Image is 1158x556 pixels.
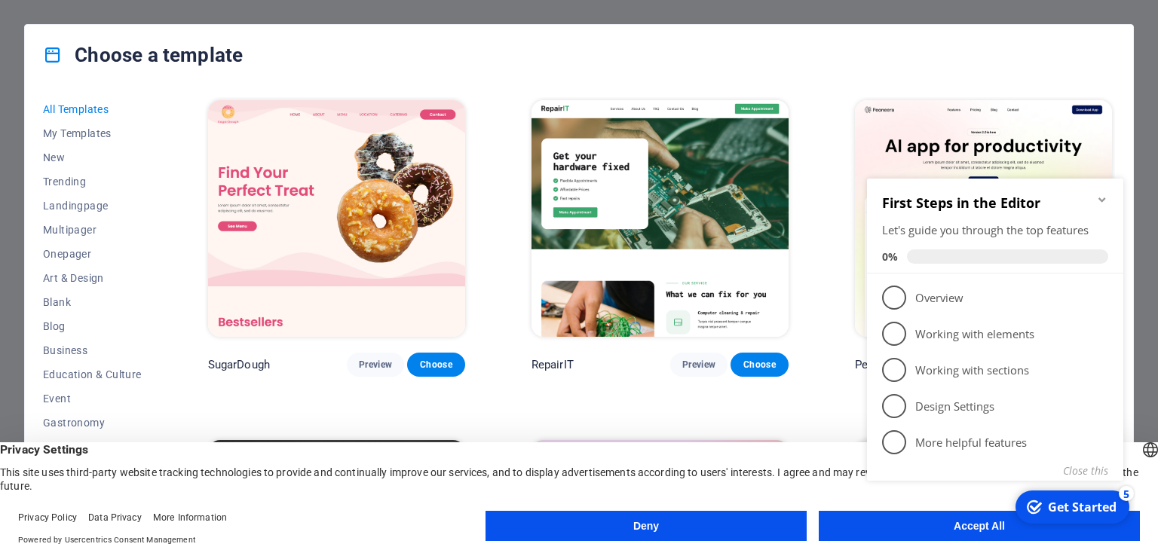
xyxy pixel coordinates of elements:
button: Preview [347,353,404,377]
span: Health [43,441,142,453]
button: Blank [43,290,142,314]
div: Minimize checklist [235,29,247,41]
span: All Templates [43,103,142,115]
button: Event [43,386,142,411]
span: Preview [682,359,715,371]
span: Education & Culture [43,368,142,380]
button: Health [43,435,142,459]
span: Art & Design [43,272,142,284]
li: More helpful features [6,259,262,295]
span: Multipager [43,224,142,236]
div: Get Started 5 items remaining, 0% complete [155,325,268,359]
button: Blog [43,314,142,338]
button: Education & Culture [43,362,142,386]
p: More helpful features [54,270,235,286]
span: Blog [43,320,142,332]
p: Working with sections [54,197,235,213]
h4: Choose a template [43,43,243,67]
span: New [43,151,142,163]
button: Close this [202,298,247,313]
span: Preview [359,359,392,371]
p: RepairIT [532,357,574,372]
span: Business [43,344,142,356]
span: Gastronomy [43,417,142,429]
button: New [43,145,142,170]
button: Landingpage [43,194,142,218]
p: Design Settings [54,234,235,249]
img: RepairIT [532,100,789,337]
span: Event [43,393,142,405]
button: Choose [731,353,788,377]
img: SugarDough [208,100,465,337]
span: Choose [743,359,776,371]
span: My Templates [43,127,142,139]
img: Peoneera [855,100,1112,337]
button: Multipager [43,218,142,242]
li: Overview [6,115,262,151]
button: Preview [670,353,728,377]
h2: First Steps in the Editor [21,29,247,47]
p: Peoneera [855,357,903,372]
p: Overview [54,125,235,141]
div: Let's guide you through the top features [21,57,247,73]
li: Working with sections [6,187,262,223]
div: Get Started [187,334,256,350]
span: Blank [43,296,142,308]
button: All Templates [43,97,142,121]
span: Landingpage [43,200,142,212]
div: 5 [258,321,273,336]
button: My Templates [43,121,142,145]
span: Trending [43,176,142,188]
li: Design Settings [6,223,262,259]
button: Trending [43,170,142,194]
button: Business [43,338,142,362]
span: Onepager [43,248,142,260]
p: Working with elements [54,161,235,177]
button: Gastronomy [43,411,142,435]
button: Choose [407,353,464,377]
button: Art & Design [43,266,142,290]
span: 0% [21,84,46,99]
span: Choose [419,359,452,371]
p: SugarDough [208,357,270,372]
li: Working with elements [6,151,262,187]
button: Onepager [43,242,142,266]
